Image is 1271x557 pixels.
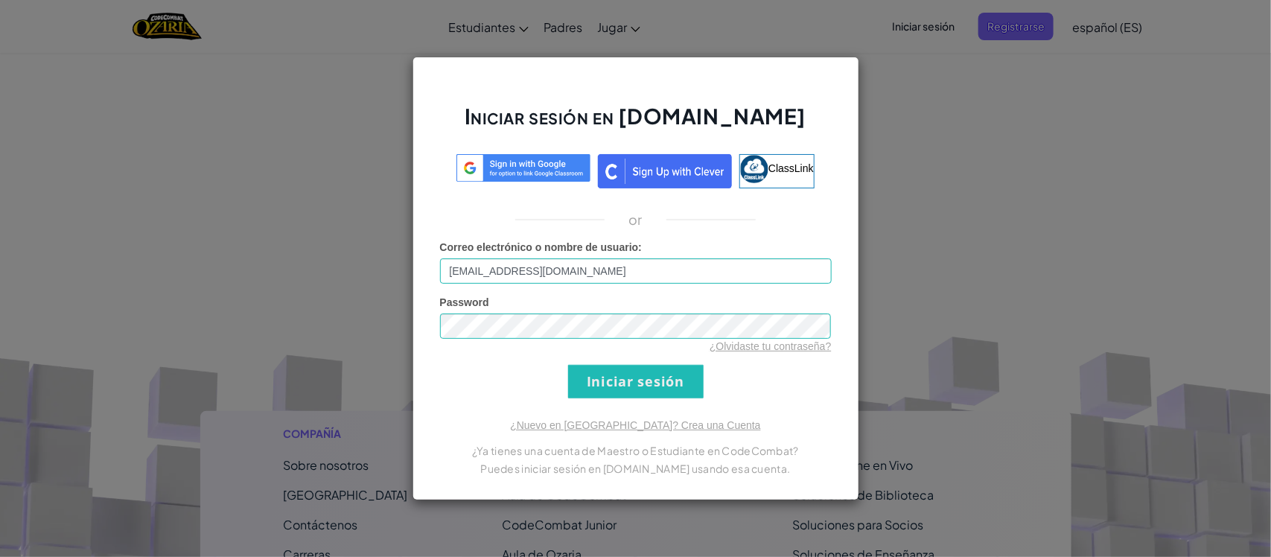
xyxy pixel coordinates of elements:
[568,365,704,398] input: Iniciar sesión
[768,162,814,174] span: ClassLink
[510,419,760,431] a: ¿Nuevo en [GEOGRAPHIC_DATA]? Crea una Cuenta
[740,155,768,183] img: classlink-logo-small.png
[440,240,643,255] label: :
[456,154,590,182] img: log-in-google-sso.svg
[440,102,832,145] h2: Iniciar sesión en [DOMAIN_NAME]
[440,296,489,308] span: Password
[710,340,831,352] a: ¿Olvidaste tu contraseña?
[440,241,639,253] span: Correo electrónico o nombre de usuario
[440,459,832,477] p: Puedes iniciar sesión en [DOMAIN_NAME] usando esa cuenta.
[598,154,732,188] img: clever_sso_button@2x.png
[440,442,832,459] p: ¿Ya tienes una cuenta de Maestro o Estudiante en CodeCombat?
[628,211,643,229] p: or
